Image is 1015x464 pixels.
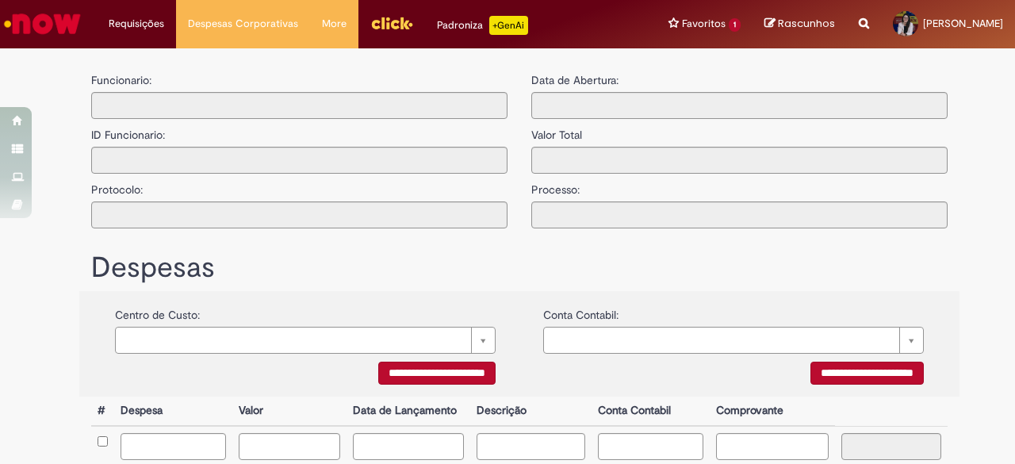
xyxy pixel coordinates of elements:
label: Funcionario: [91,72,151,88]
span: More [322,16,347,32]
th: Conta Contabil [592,397,710,426]
span: 1 [729,18,741,32]
span: [PERSON_NAME] [923,17,1003,30]
th: # [91,397,114,426]
img: ServiceNow [2,8,83,40]
div: Padroniza [437,16,528,35]
th: Despesa [114,397,232,426]
a: Limpar campo {0} [115,327,496,354]
p: +GenAi [489,16,528,35]
th: Data de Lançamento [347,397,471,426]
label: Protocolo: [91,174,143,197]
span: Requisições [109,16,164,32]
th: Valor [232,397,346,426]
label: Data de Abertura: [531,72,619,88]
a: Rascunhos [764,17,835,32]
span: Despesas Corporativas [188,16,298,32]
label: Processo: [531,174,580,197]
th: Comprovante [710,397,836,426]
label: Conta Contabil: [543,299,619,323]
th: Descrição [470,397,591,426]
label: ID Funcionario: [91,119,165,143]
label: Valor Total [531,119,582,143]
img: click_logo_yellow_360x200.png [370,11,413,35]
a: Limpar campo {0} [543,327,924,354]
h1: Despesas [91,252,948,284]
span: Rascunhos [778,16,835,31]
label: Centro de Custo: [115,299,200,323]
span: Favoritos [682,16,726,32]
